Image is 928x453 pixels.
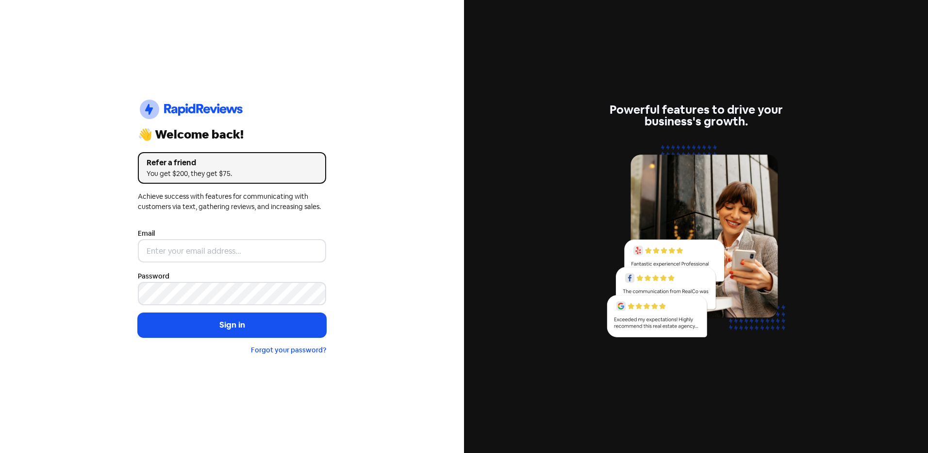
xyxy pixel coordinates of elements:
[147,169,317,179] div: You get $200, they get $75.
[602,139,790,348] img: reviews
[251,346,326,354] a: Forgot your password?
[138,129,326,140] div: 👋 Welcome back!
[138,228,155,239] label: Email
[138,271,169,281] label: Password
[138,239,326,262] input: Enter your email address...
[147,157,317,169] div: Refer a friend
[602,104,790,127] div: Powerful features to drive your business's growth.
[138,192,326,212] div: Achieve success with features for communicating with customers via text, gathering reviews, and i...
[138,313,326,337] button: Sign in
